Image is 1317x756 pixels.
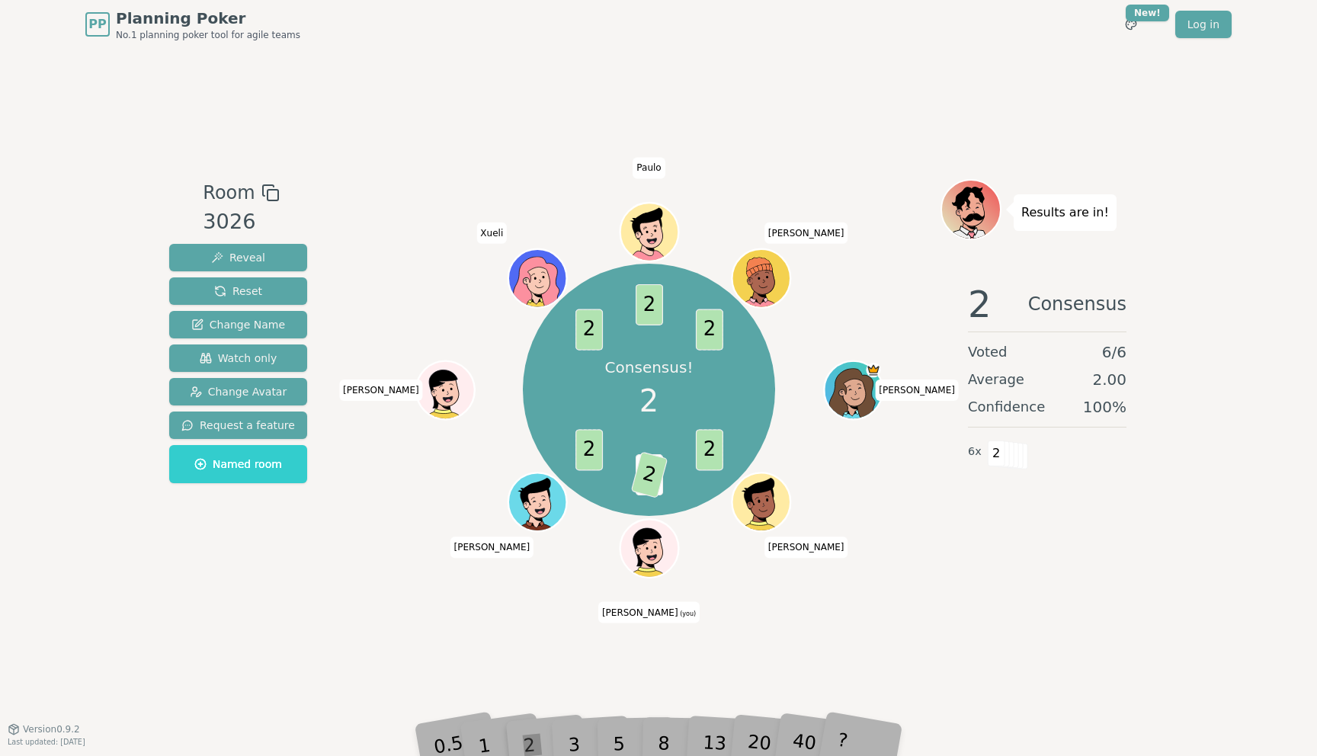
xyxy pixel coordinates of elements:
[1021,202,1109,223] p: Results are in!
[450,537,534,558] span: Click to change your name
[169,378,307,405] button: Change Avatar
[8,738,85,746] span: Last updated: [DATE]
[866,363,880,377] span: johanna is the host
[678,610,697,617] span: (you)
[764,222,848,243] span: Click to change your name
[1092,369,1126,390] span: 2.00
[169,244,307,271] button: Reveal
[622,521,677,575] button: Click to change your avatar
[1126,5,1169,21] div: New!
[605,357,694,378] p: Consensus!
[169,344,307,372] button: Watch only
[633,157,665,178] span: Click to change your name
[23,723,80,735] span: Version 0.9.2
[875,380,959,401] span: Click to change your name
[1175,11,1232,38] a: Log in
[116,8,300,29] span: Planning Poker
[339,380,423,401] span: Click to change your name
[476,222,507,243] span: Click to change your name
[169,445,307,483] button: Named room
[695,430,723,471] span: 2
[169,412,307,439] button: Request a feature
[181,418,295,433] span: Request a feature
[968,286,992,322] span: 2
[214,283,262,299] span: Reset
[88,15,106,34] span: PP
[968,444,982,460] span: 6 x
[203,207,279,238] div: 3026
[1028,286,1126,322] span: Consensus
[639,378,658,424] span: 2
[190,384,287,399] span: Change Avatar
[764,537,848,558] span: Click to change your name
[988,440,1005,466] span: 2
[169,311,307,338] button: Change Name
[695,309,723,351] span: 2
[1102,341,1126,363] span: 6 / 6
[200,351,277,366] span: Watch only
[8,723,80,735] button: Version0.9.2
[1083,396,1126,418] span: 100 %
[968,341,1008,363] span: Voted
[85,8,300,41] a: PPPlanning PokerNo.1 planning poker tool for agile teams
[191,317,285,332] span: Change Name
[575,309,603,351] span: 2
[968,369,1024,390] span: Average
[598,601,700,623] span: Click to change your name
[630,451,668,498] span: 2
[968,396,1045,418] span: Confidence
[575,430,603,471] span: 2
[116,29,300,41] span: No.1 planning poker tool for agile teams
[203,179,255,207] span: Room
[211,250,265,265] span: Reveal
[169,277,307,305] button: Reset
[194,456,282,472] span: Named room
[1117,11,1145,38] button: New!
[636,284,663,325] span: 2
